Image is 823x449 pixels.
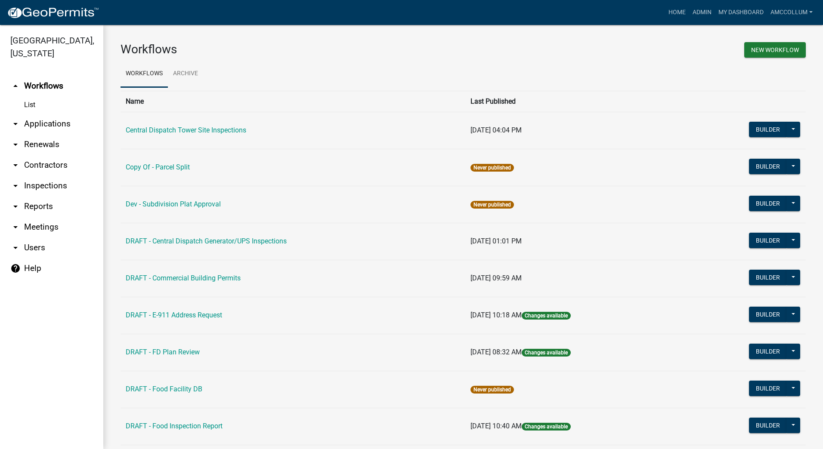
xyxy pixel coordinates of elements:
[10,119,21,129] i: arrow_drop_down
[749,159,787,174] button: Builder
[470,201,514,209] span: Never published
[522,312,571,320] span: Changes available
[126,274,241,282] a: DRAFT - Commercial Building Permits
[126,126,246,134] a: Central Dispatch Tower Site Inspections
[470,274,522,282] span: [DATE] 09:59 AM
[126,237,287,245] a: DRAFT - Central Dispatch Generator/UPS Inspections
[749,122,787,137] button: Builder
[689,4,715,21] a: Admin
[10,160,21,170] i: arrow_drop_down
[470,126,522,134] span: [DATE] 04:04 PM
[715,4,767,21] a: My Dashboard
[767,4,816,21] a: amccollum
[126,348,200,356] a: DRAFT - FD Plan Review
[470,164,514,172] span: Never published
[522,423,571,431] span: Changes available
[10,139,21,150] i: arrow_drop_down
[470,386,514,394] span: Never published
[10,201,21,212] i: arrow_drop_down
[10,222,21,232] i: arrow_drop_down
[168,60,203,88] a: Archive
[10,263,21,274] i: help
[465,91,683,112] th: Last Published
[744,42,806,58] button: New Workflow
[470,422,522,430] span: [DATE] 10:40 AM
[121,91,465,112] th: Name
[470,348,522,356] span: [DATE] 08:32 AM
[126,422,223,430] a: DRAFT - Food Inspection Report
[749,196,787,211] button: Builder
[126,200,221,208] a: Dev - Subdivision Plat Approval
[470,311,522,319] span: [DATE] 10:18 AM
[749,270,787,285] button: Builder
[126,311,222,319] a: DRAFT - E-911 Address Request
[126,385,202,393] a: DRAFT - Food Facility DB
[749,344,787,359] button: Builder
[121,60,168,88] a: Workflows
[749,307,787,322] button: Builder
[470,237,522,245] span: [DATE] 01:01 PM
[749,233,787,248] button: Builder
[10,81,21,91] i: arrow_drop_up
[126,163,190,171] a: Copy Of - Parcel Split
[10,243,21,253] i: arrow_drop_down
[665,4,689,21] a: Home
[522,349,571,357] span: Changes available
[749,381,787,396] button: Builder
[10,181,21,191] i: arrow_drop_down
[749,418,787,433] button: Builder
[121,42,457,57] h3: Workflows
